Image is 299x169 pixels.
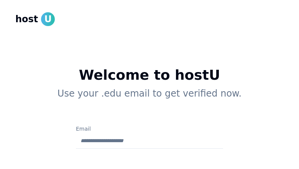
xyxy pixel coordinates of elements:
[41,12,55,26] span: U
[28,87,271,100] p: Use your .edu email to get verified now.
[28,67,271,83] h1: Welcome to hostU
[15,13,38,25] span: host
[15,12,55,26] a: hostU
[76,126,91,132] label: Email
